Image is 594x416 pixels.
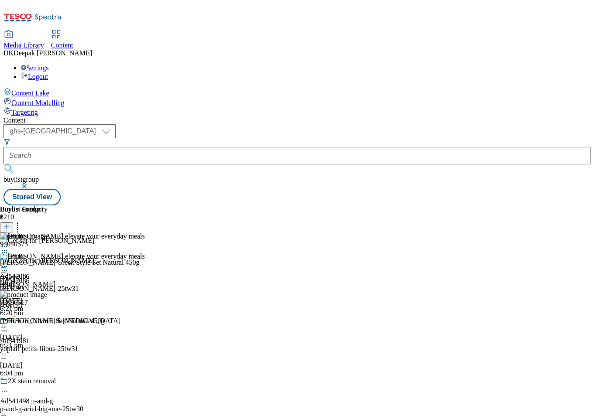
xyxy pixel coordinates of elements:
a: Content Modelling [3,97,591,107]
span: DK [3,49,14,57]
div: [PERSON_NAME] elevate your everyday meals [8,232,145,240]
a: Content Lake [3,88,591,97]
input: Search [3,147,591,164]
a: Logout [21,73,48,80]
span: Media Library [3,41,44,49]
span: Deepak [PERSON_NAME] [14,49,92,57]
span: buylistgroup [3,176,39,183]
span: Content Modelling [11,99,64,106]
a: Targeting [3,107,591,116]
a: Media Library [3,31,44,49]
a: Content [51,31,73,49]
div: [PERSON_NAME] elevate your everyday meals [8,252,145,260]
a: Settings [21,64,49,72]
svg: Search Filters [3,138,10,145]
span: Content Lake [11,89,49,97]
div: 2X stain removal [8,377,56,385]
button: Stored View [3,189,61,205]
span: Targeting [11,109,38,116]
div: Content [3,116,591,124]
span: Content [51,41,73,49]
